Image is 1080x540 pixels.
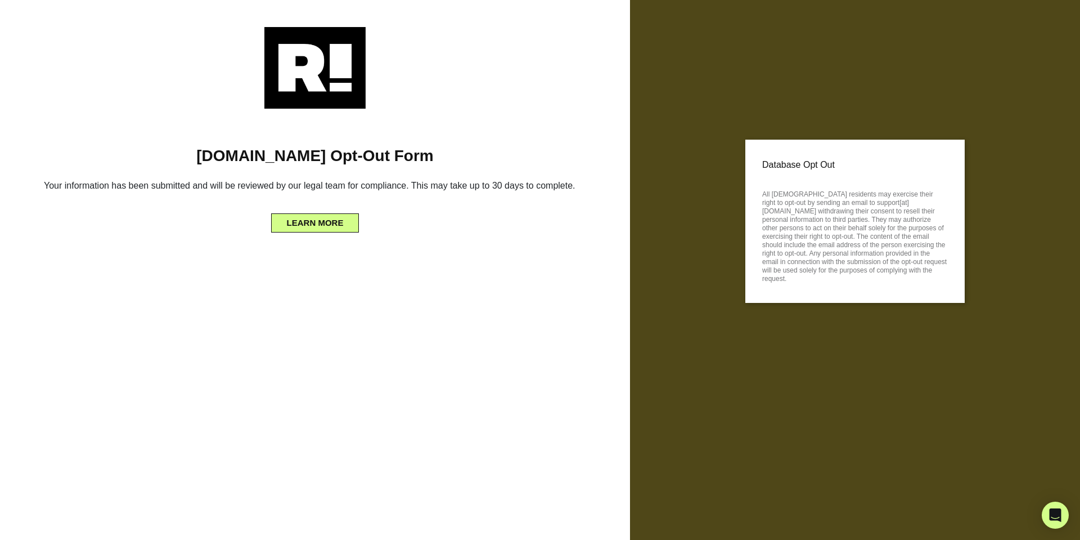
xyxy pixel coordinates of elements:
[17,146,613,166] h1: [DOMAIN_NAME] Opt-Out Form
[264,27,366,109] img: Retention.com
[271,213,359,233] button: LEARN MORE
[17,176,613,200] h6: Your information has been submitted and will be reviewed by our legal team for compliance. This m...
[762,187,948,283] p: All [DEMOGRAPHIC_DATA] residents may exercise their right to opt-out by sending an email to suppo...
[1042,502,1069,529] div: Open Intercom Messenger
[271,216,359,225] a: LEARN MORE
[762,157,948,173] p: Database Opt Out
